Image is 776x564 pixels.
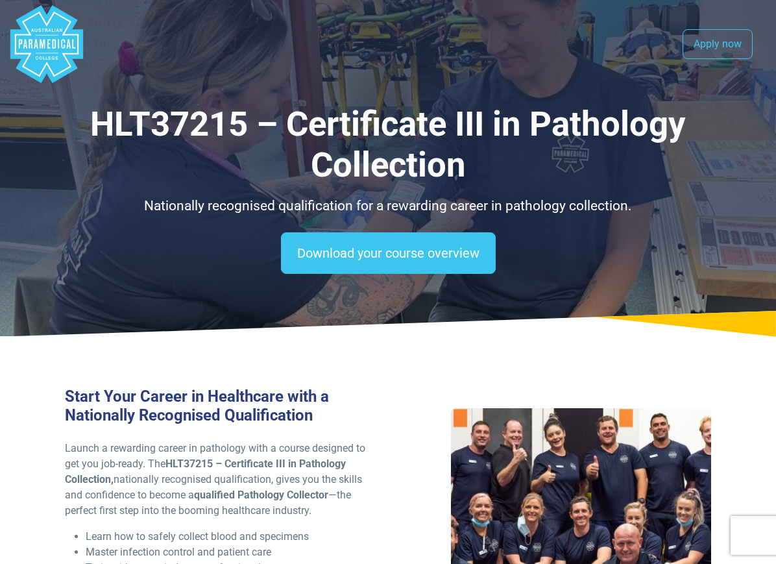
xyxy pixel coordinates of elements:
a: Apply now [683,29,753,59]
div: Australian Paramedical College [8,5,86,83]
h3: Start Your Career in Healthcare with a Nationally Recognised Qualification [65,387,380,425]
strong: HLT37215 – Certificate III in Pathology Collection, [65,458,346,485]
p: Nationally recognised qualification for a rewarding career in pathology collection. [65,196,711,217]
h1: HLT37215 – Certificate III in Pathology Collection [65,104,711,186]
a: Download your course overview [281,232,496,274]
li: Master infection control and patient care [86,545,380,560]
p: Launch a rewarding career in pathology with a course designed to get you job-ready. The nationall... [65,441,380,519]
strong: qualified Pathology Collector [194,489,328,501]
li: Learn how to safely collect blood and specimens [86,529,380,545]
